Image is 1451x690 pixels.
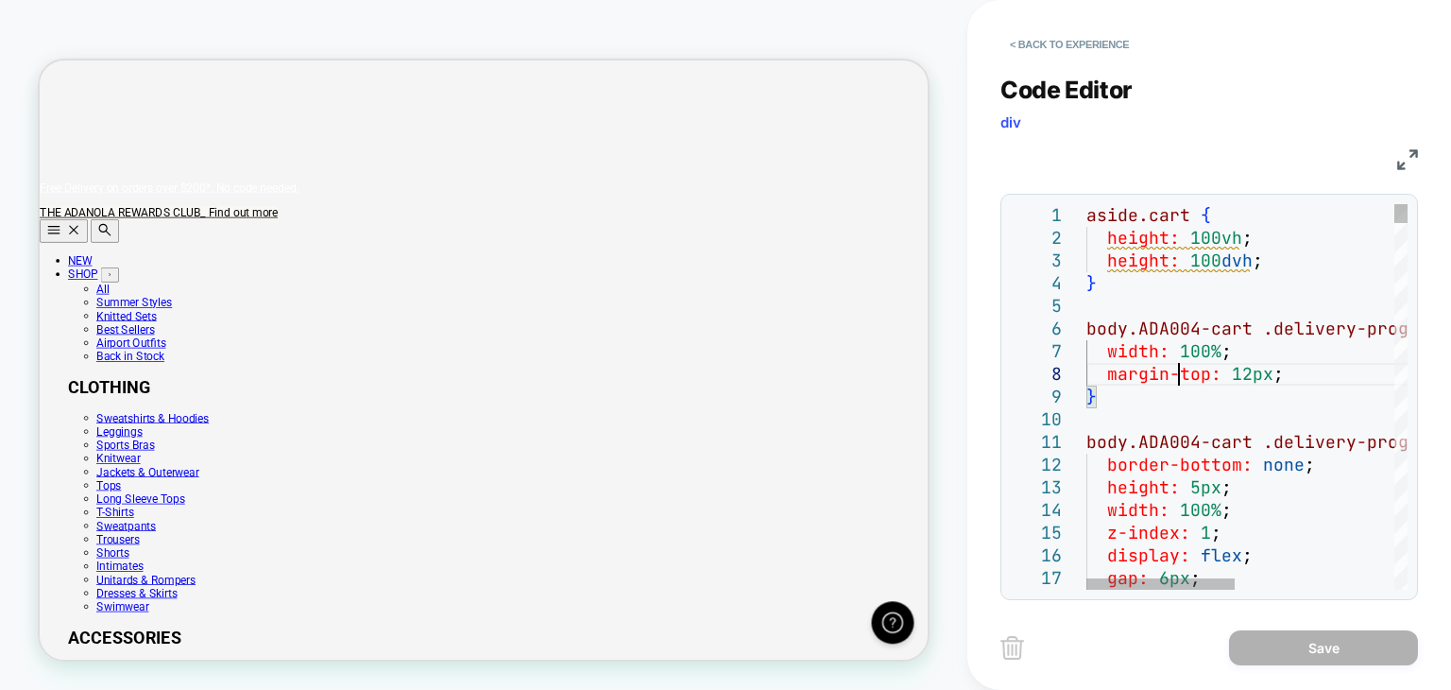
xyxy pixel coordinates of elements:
[1000,76,1133,104] span: Code Editor
[1107,476,1180,498] span: height:
[1000,636,1024,660] img: delete
[76,296,93,314] a: All
[1107,499,1169,521] span: width:
[1221,476,1232,498] span: ;
[1242,227,1253,249] span: ;
[1159,567,1190,589] span: 6px
[1000,29,1138,60] button: < Back to experience
[1011,227,1062,250] div: 2
[1011,363,1062,386] div: 8
[76,468,226,486] a: Sweatshirts & Hoodies
[1221,340,1232,362] span: ;
[1011,386,1062,408] div: 9
[1263,318,1450,339] span: .delivery-progress
[76,558,109,576] a: Tops
[1221,250,1253,271] span: dvh
[76,350,153,368] a: Best Sellers
[1107,544,1190,566] span: display:
[76,332,156,350] a: Knitted Sets
[1011,476,1062,499] div: 13
[76,594,126,612] a: T-Shirts
[1232,363,1273,385] span: 12px
[76,612,155,630] a: Sweatpants
[1011,408,1062,431] div: 10
[1011,454,1062,476] div: 12
[1107,227,1180,249] span: height:
[1107,522,1190,543] span: z-index:
[1107,363,1221,385] span: margin-top:
[1242,544,1253,566] span: ;
[1011,250,1062,272] div: 3
[38,423,1185,449] h2: CLOTHING
[1273,363,1284,385] span: ;
[76,647,119,665] a: Shorts
[1107,567,1149,589] span: gap:
[76,665,138,683] a: Intimates
[1011,544,1062,567] div: 16
[1086,431,1253,453] span: body.ADA004-cart
[1263,431,1450,453] span: .delivery-progress
[1000,113,1021,131] span: div
[76,504,153,522] a: Sports Bras
[76,314,177,332] a: Summer Styles
[1011,522,1062,544] div: 15
[1011,431,1062,454] div: 11
[1086,386,1097,407] span: }
[1086,318,1253,339] span: body.ADA004-cart
[1190,227,1242,249] span: 100vh
[1011,295,1062,318] div: 5
[1011,499,1062,522] div: 14
[1107,340,1169,362] span: width:
[76,630,133,647] a: Trousers
[1190,250,1221,271] span: 100
[1221,499,1232,521] span: ;
[1190,567,1201,589] span: ;
[1011,318,1062,340] div: 6
[76,486,137,504] a: Leggings
[1107,250,1180,271] span: height:
[1011,567,1062,590] div: 17
[38,276,77,294] a: SHOP
[76,368,168,386] a: Airport Outfits
[76,386,166,404] a: Back in Stock
[1107,454,1253,475] span: border-bottom:
[1190,476,1221,498] span: 5px
[38,258,70,276] a: NEW
[1011,340,1062,363] div: 7
[1201,544,1242,566] span: flex
[76,522,134,540] a: Knitwear
[1011,204,1062,227] div: 1
[1201,204,1211,226] span: {
[1397,149,1418,170] img: fullscreen
[1180,340,1221,362] span: 100%
[1263,454,1305,475] span: none
[1305,454,1315,475] span: ;
[1229,630,1418,665] button: Save
[1211,522,1221,543] span: ;
[1201,522,1211,543] span: 1
[1086,204,1190,226] span: aside.cart
[1011,272,1062,295] div: 4
[1180,499,1221,521] span: 100%
[1253,250,1263,271] span: ;
[76,576,194,594] a: Long Sleeve Tops
[76,540,213,558] a: Jackets & Outerwear
[1086,272,1097,294] span: }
